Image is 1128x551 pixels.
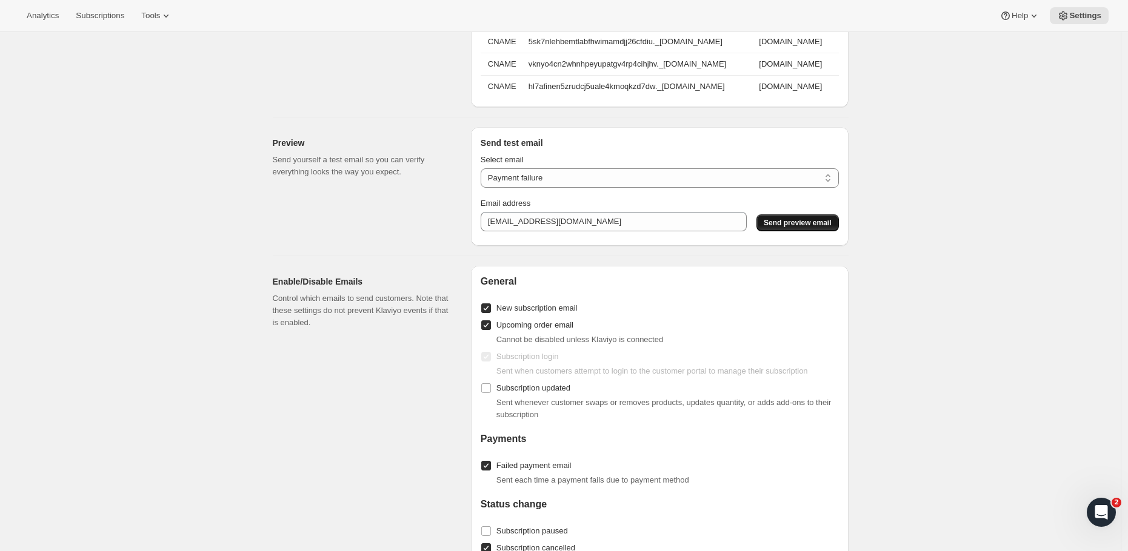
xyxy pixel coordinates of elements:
td: [DOMAIN_NAME] [755,75,838,97]
h3: Send test email [481,137,839,149]
span: Analytics [27,11,59,21]
td: hl7afinen5zrudcj5uale4kmoqkzd7dw._[DOMAIN_NAME] [525,75,755,97]
td: [DOMAIN_NAME] [755,31,838,53]
button: Send preview email [756,214,838,231]
input: Enter email address to receive preview [481,212,747,231]
th: CNAME [481,53,525,75]
th: CNAME [481,31,525,53]
button: Subscriptions [68,7,132,24]
h2: Preview [273,137,452,149]
button: Help [992,7,1047,24]
span: Send preview email [764,218,831,228]
h2: Enable/Disable Emails [273,275,452,288]
h2: Status change [481,498,839,510]
td: 5sk7nlehbemtlabfhwimamdjj26cfdiu._[DOMAIN_NAME] [525,31,755,53]
span: Email address [481,199,530,208]
p: Control which emails to send customers. Note that these settings do not prevent Klaviyo events if... [273,292,452,329]
td: vknyo4cn2whnhpeyupatgv4rp4cihjhv._[DOMAIN_NAME] [525,53,755,75]
span: Subscription updated [496,383,570,392]
span: Subscription paused [496,526,568,535]
span: Subscription login [496,352,559,361]
span: Failed payment email [496,461,572,470]
iframe: Intercom live chat [1087,498,1116,527]
span: 2 [1112,498,1121,507]
p: Send yourself a test email so you can verify everything looks the way you expect. [273,154,452,178]
h2: Payments [481,433,839,445]
span: Sent each time a payment fails due to payment method [496,475,689,484]
h2: General [481,275,839,288]
span: Sent when customers attempt to login to the customer portal to manage their subscription [496,366,808,375]
button: Analytics [19,7,66,24]
span: Sent whenever customer swaps or removes products, updates quantity, or adds add-ons to their subs... [496,398,832,419]
span: Help [1012,11,1028,21]
button: Settings [1050,7,1109,24]
th: CNAME [481,75,525,97]
span: Select email [481,155,524,164]
span: Settings [1069,11,1101,21]
span: Subscriptions [76,11,124,21]
span: Upcoming order email [496,320,573,329]
td: [DOMAIN_NAME] [755,53,838,75]
span: New subscription email [496,303,578,312]
button: Tools [134,7,179,24]
span: Cannot be disabled unless Klaviyo is connected [496,335,663,344]
span: Tools [141,11,160,21]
